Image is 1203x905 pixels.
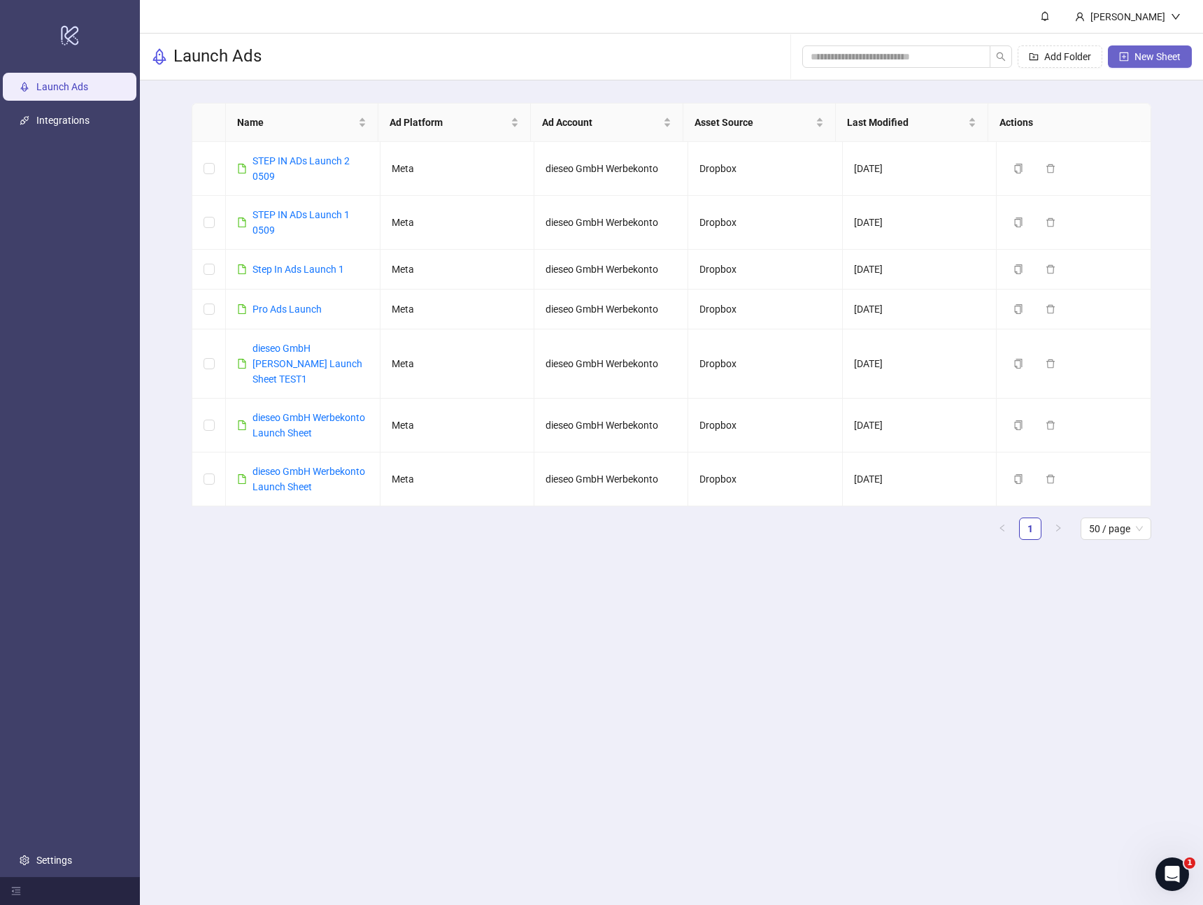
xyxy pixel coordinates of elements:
[380,452,534,506] td: Meta
[996,52,1006,62] span: search
[688,452,842,506] td: Dropbox
[534,250,688,290] td: dieseo GmbH Werbekonto
[991,518,1013,540] button: left
[1020,518,1041,539] a: 1
[1029,52,1039,62] span: folder-add
[237,359,247,369] span: file
[1013,304,1023,314] span: copy
[237,304,247,314] span: file
[843,452,997,506] td: [DATE]
[534,196,688,250] td: dieseo GmbH Werbekonto
[173,45,262,68] h3: Launch Ads
[1013,420,1023,430] span: copy
[688,290,842,329] td: Dropbox
[688,196,842,250] td: Dropbox
[1013,359,1023,369] span: copy
[237,474,247,484] span: file
[390,115,508,130] span: Ad Platform
[1044,51,1091,62] span: Add Folder
[688,329,842,399] td: Dropbox
[380,290,534,329] td: Meta
[1134,51,1181,62] span: New Sheet
[252,343,362,385] a: dieseo GmbH [PERSON_NAME] Launch Sheet TEST1
[252,209,350,236] a: STEP IN ADs Launch 1 0509
[988,104,1141,142] th: Actions
[1108,45,1192,68] button: New Sheet
[380,196,534,250] td: Meta
[1013,474,1023,484] span: copy
[36,115,90,126] a: Integrations
[1018,45,1102,68] button: Add Folder
[843,142,997,196] td: [DATE]
[380,399,534,452] td: Meta
[1155,857,1189,891] iframe: Intercom live chat
[380,142,534,196] td: Meta
[998,524,1006,532] span: left
[847,115,965,130] span: Last Modified
[1081,518,1151,540] div: Page Size
[1184,857,1195,869] span: 1
[695,115,813,130] span: Asset Source
[1046,218,1055,227] span: delete
[843,290,997,329] td: [DATE]
[991,518,1013,540] li: Previous Page
[836,104,988,142] th: Last Modified
[534,399,688,452] td: dieseo GmbH Werbekonto
[1046,420,1055,430] span: delete
[1075,12,1085,22] span: user
[1013,164,1023,173] span: copy
[151,48,168,65] span: rocket
[534,452,688,506] td: dieseo GmbH Werbekonto
[380,329,534,399] td: Meta
[380,250,534,290] td: Meta
[226,104,378,142] th: Name
[1013,218,1023,227] span: copy
[531,104,683,142] th: Ad Account
[534,329,688,399] td: dieseo GmbH Werbekonto
[843,196,997,250] td: [DATE]
[843,399,997,452] td: [DATE]
[1085,9,1171,24] div: [PERSON_NAME]
[1040,11,1050,21] span: bell
[1047,518,1069,540] li: Next Page
[1119,52,1129,62] span: plus-square
[36,855,72,866] a: Settings
[688,250,842,290] td: Dropbox
[252,304,322,315] a: Pro Ads Launch
[1046,264,1055,274] span: delete
[237,420,247,430] span: file
[252,264,344,275] a: Step In Ads Launch 1
[1046,474,1055,484] span: delete
[688,142,842,196] td: Dropbox
[534,142,688,196] td: dieseo GmbH Werbekonto
[1047,518,1069,540] button: right
[843,329,997,399] td: [DATE]
[683,104,836,142] th: Asset Source
[534,290,688,329] td: dieseo GmbH Werbekonto
[542,115,660,130] span: Ad Account
[1171,12,1181,22] span: down
[688,399,842,452] td: Dropbox
[237,218,247,227] span: file
[36,81,88,92] a: Launch Ads
[1089,518,1143,539] span: 50 / page
[843,250,997,290] td: [DATE]
[237,264,247,274] span: file
[1046,164,1055,173] span: delete
[1046,304,1055,314] span: delete
[1019,518,1041,540] li: 1
[378,104,531,142] th: Ad Platform
[1013,264,1023,274] span: copy
[11,886,21,896] span: menu-fold
[252,412,365,439] a: dieseo GmbH Werbekonto Launch Sheet
[252,466,365,492] a: dieseo GmbH Werbekonto Launch Sheet
[252,155,350,182] a: STEP IN ADs Launch 2 0509
[237,115,355,130] span: Name
[1046,359,1055,369] span: delete
[1054,524,1062,532] span: right
[237,164,247,173] span: file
